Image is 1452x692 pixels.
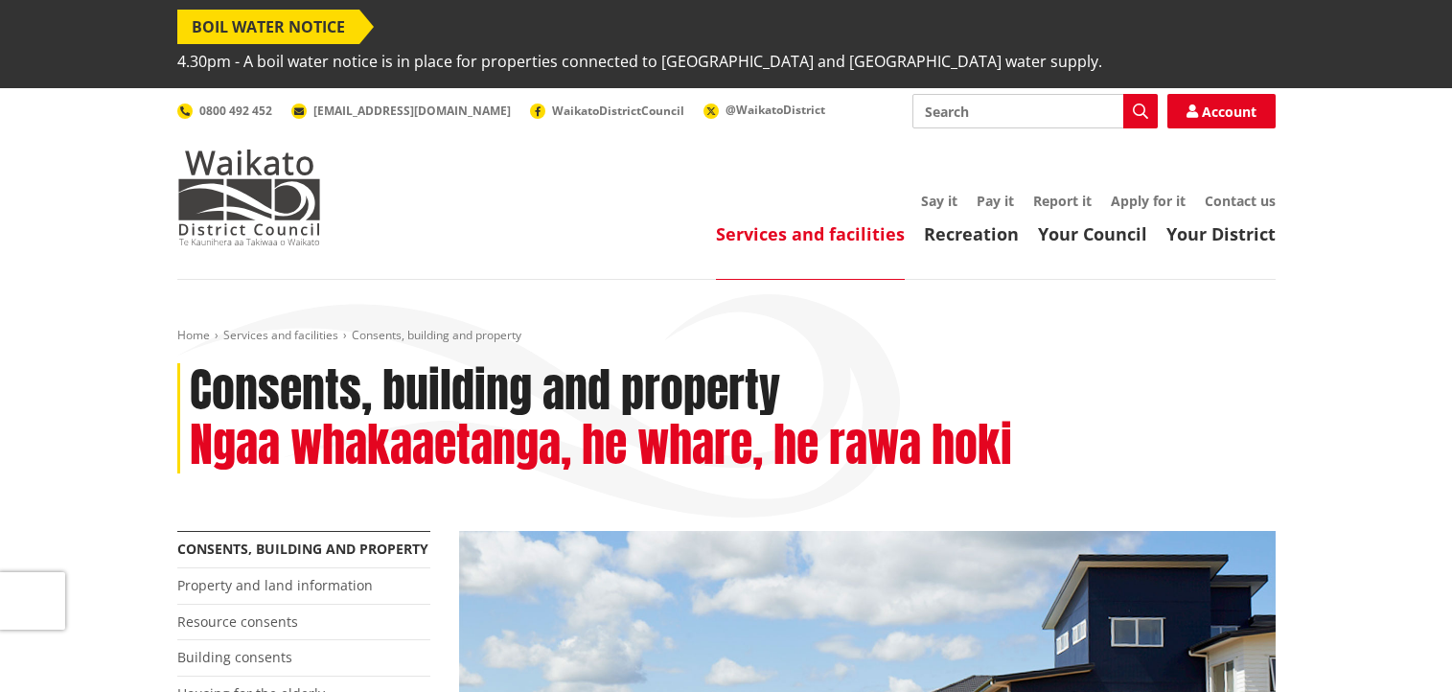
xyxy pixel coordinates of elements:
a: Account [1167,94,1276,128]
a: Apply for it [1111,192,1186,210]
h2: Ngaa whakaaetanga, he whare, he rawa hoki [190,418,1012,473]
img: Waikato District Council - Te Kaunihera aa Takiwaa o Waikato [177,150,321,245]
span: 4.30pm - A boil water notice is in place for properties connected to [GEOGRAPHIC_DATA] and [GEOGR... [177,44,1102,79]
a: WaikatoDistrictCouncil [530,103,684,119]
a: Home [177,327,210,343]
a: Contact us [1205,192,1276,210]
a: Pay it [977,192,1014,210]
a: Consents, building and property [177,540,428,558]
a: Your Council [1038,222,1147,245]
a: 0800 492 452 [177,103,272,119]
a: Resource consents [177,612,298,631]
a: Building consents [177,648,292,666]
span: BOIL WATER NOTICE [177,10,359,44]
a: @WaikatoDistrict [703,102,825,118]
span: Consents, building and property [352,327,521,343]
a: Your District [1166,222,1276,245]
a: Services and facilities [716,222,905,245]
span: WaikatoDistrictCouncil [552,103,684,119]
nav: breadcrumb [177,328,1276,344]
a: Recreation [924,222,1019,245]
a: Say it [921,192,957,210]
span: @WaikatoDistrict [726,102,825,118]
a: Services and facilities [223,327,338,343]
span: 0800 492 452 [199,103,272,119]
a: Property and land information [177,576,373,594]
input: Search input [912,94,1158,128]
h1: Consents, building and property [190,363,780,419]
span: [EMAIL_ADDRESS][DOMAIN_NAME] [313,103,511,119]
a: Report it [1033,192,1092,210]
a: [EMAIL_ADDRESS][DOMAIN_NAME] [291,103,511,119]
